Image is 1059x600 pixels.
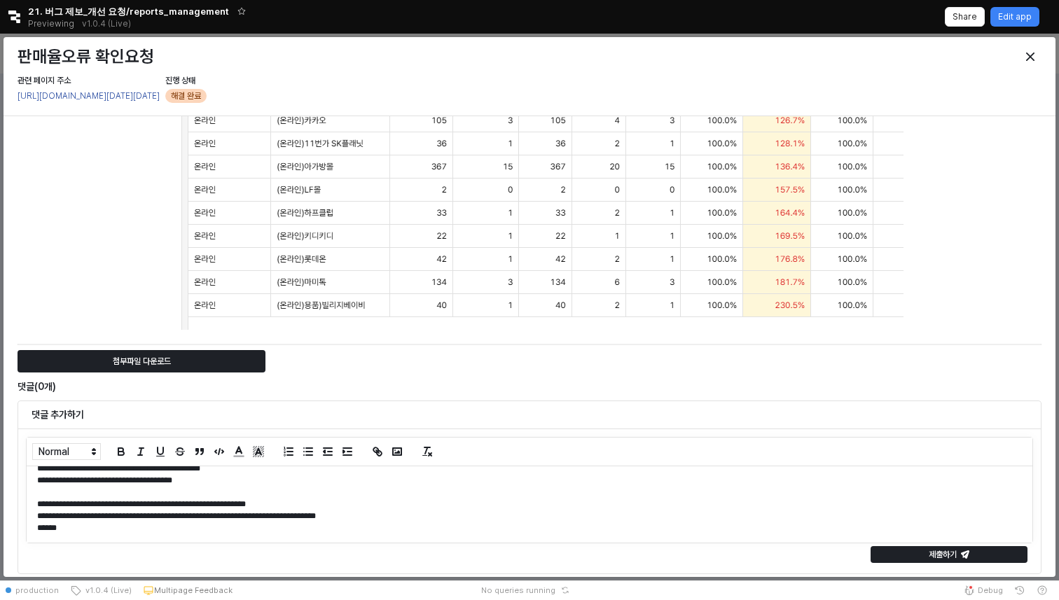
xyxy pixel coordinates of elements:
[64,580,137,600] button: v1.0.4 (Live)
[18,380,696,393] h6: 댓글(0개)
[81,585,132,596] span: v1.0.4 (Live)
[18,350,265,372] button: 첨부파일 다운로드
[28,14,139,34] div: Previewing v1.0.4 (Live)
[1019,46,1041,68] button: Close
[18,91,160,101] a: [URL][DOMAIN_NAME][DATE][DATE]
[871,546,1027,563] button: 제출하기
[165,76,195,85] span: 진행 상태
[929,549,957,560] p: 제출하기
[558,586,572,594] button: Reset app state
[481,585,555,596] span: No queries running
[1009,580,1031,600] button: History
[15,585,59,596] span: production
[113,356,171,367] p: 첨부파일 다운로드
[958,580,1009,600] button: Debug
[1031,580,1053,600] button: Help
[998,11,1032,22] p: Edit app
[18,47,783,67] h3: 판매율오류 확인요청
[235,4,249,18] button: Add app to favorites
[990,7,1039,27] button: Edit app
[18,76,71,85] span: 관련 페이지 주소
[953,11,977,22] p: Share
[945,7,985,27] button: Share app
[32,408,1027,421] h6: 댓글 추가하기
[74,14,139,34] button: Releases and History
[28,17,74,31] span: Previewing
[154,585,233,596] p: Multipage Feedback
[978,585,1003,596] span: Debug
[28,4,229,18] span: 21. 버그 제보_개선 요청/reports_management
[82,18,131,29] p: v1.0.4 (Live)
[137,580,238,600] button: Multipage Feedback
[171,89,201,103] span: 해결 완료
